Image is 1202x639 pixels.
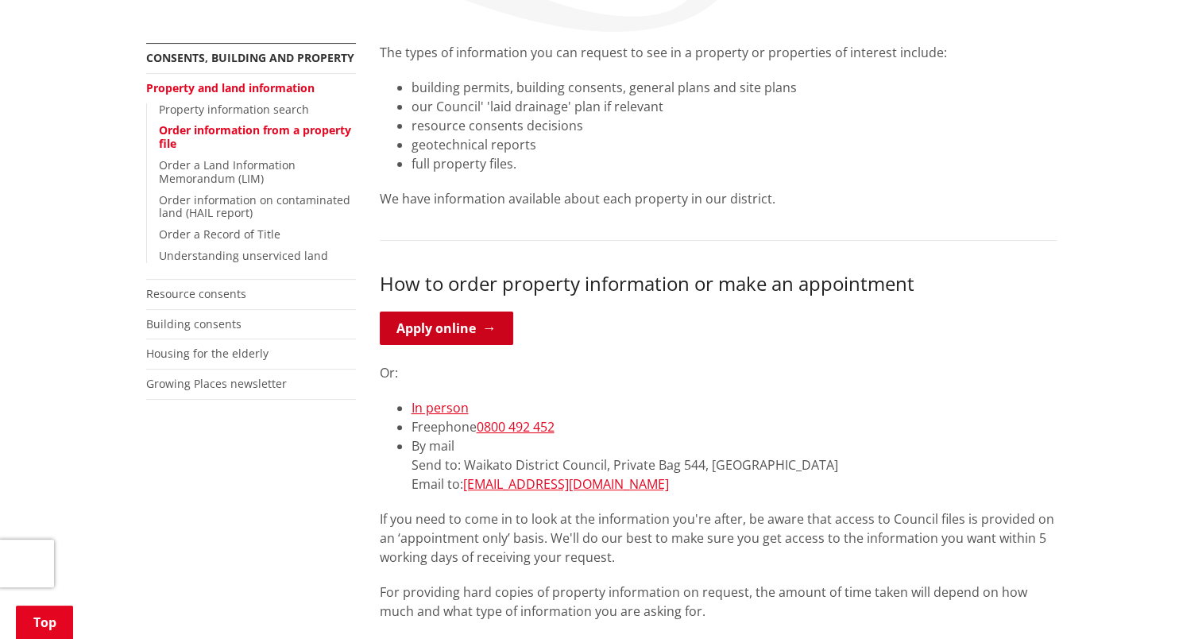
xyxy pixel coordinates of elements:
[380,43,1057,62] p: The types of information you can request to see in a property or properties of interest include:
[146,50,354,65] a: Consents, building and property
[1129,572,1186,629] iframe: Messenger Launcher
[380,363,1057,382] p: Or:
[159,122,351,151] a: Order information from a property file
[412,97,1057,116] li: our Council' 'laid drainage' plan if relevant
[159,248,328,263] a: Understanding unserviced land
[412,135,1057,154] li: geotechnical reports
[159,157,296,186] a: Order a Land Information Memorandum (LIM)
[380,189,1057,208] p: We have information available about each property in our district.
[412,417,1057,436] li: Freephone
[412,154,1057,173] li: full property files.
[477,418,555,436] a: 0800 492 452
[16,606,73,639] a: Top
[159,102,309,117] a: Property information search
[412,399,469,416] a: In person
[412,436,1057,494] li: By mail Send to: Waikato District Council, Private Bag 544, [GEOGRAPHIC_DATA] Email to:
[159,192,350,221] a: Order information on contaminated land (HAIL report)
[412,78,1057,97] li: building permits, building consents, general plans and site plans
[146,316,242,331] a: Building consents
[463,475,669,493] a: [EMAIL_ADDRESS][DOMAIN_NAME]
[380,583,1057,621] p: For providing hard copies of property information on request, the amount of time taken will depen...
[380,273,1057,296] h3: How to order property information or make an appointment
[380,312,513,345] a: Apply online
[146,286,246,301] a: Resource consents
[159,227,280,242] a: Order a Record of Title
[146,80,315,95] a: Property and land information
[146,376,287,391] a: Growing Places newsletter
[380,509,1057,567] p: If you need to come in to look at the information you're after, be aware that access to Council f...
[412,116,1057,135] li: resource consents decisions
[146,346,269,361] a: Housing for the elderly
